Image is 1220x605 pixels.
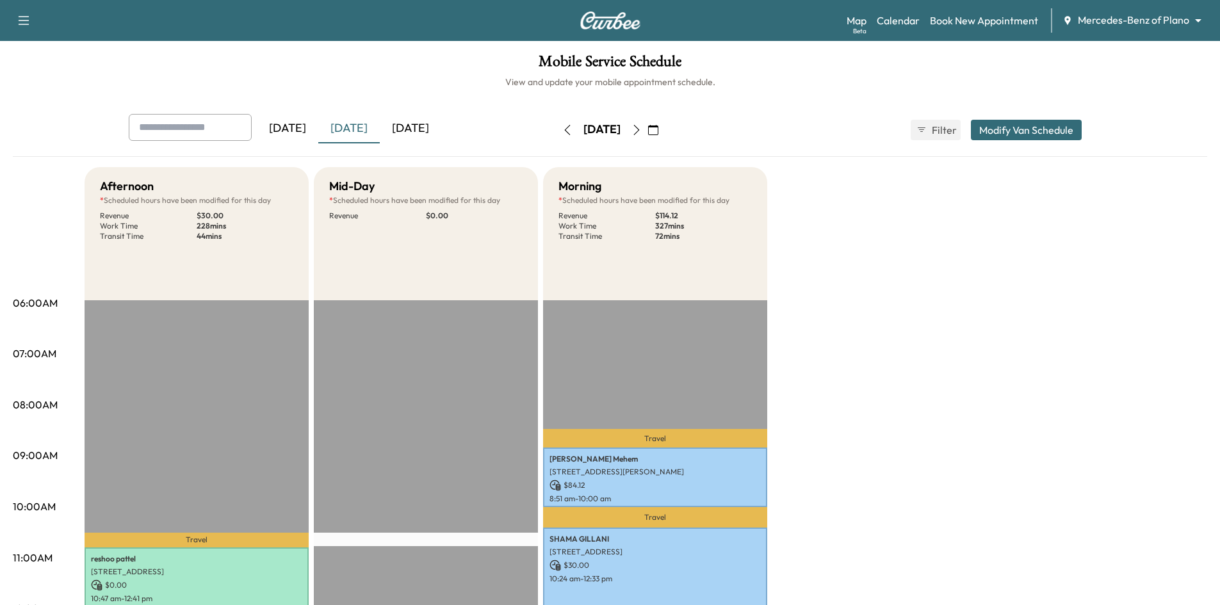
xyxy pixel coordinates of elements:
p: Work Time [100,221,197,231]
p: $ 0.00 [426,211,523,221]
p: $ 0.00 [91,579,302,591]
span: Mercedes-Benz of Plano [1078,13,1189,28]
p: 06:00AM [13,295,58,311]
p: $ 30.00 [549,560,761,571]
p: Transit Time [100,231,197,241]
p: $ 114.12 [655,211,752,221]
div: [DATE] [380,114,441,143]
a: MapBeta [847,13,866,28]
p: 10:47 am - 12:41 pm [91,593,302,604]
a: Calendar [877,13,920,28]
p: Scheduled hours have been modified for this day [100,195,293,206]
div: [DATE] [318,114,380,143]
img: Curbee Logo [580,12,641,29]
p: [STREET_ADDRESS][PERSON_NAME] [549,467,761,477]
h5: Afternoon [100,177,154,195]
p: 10:24 am - 12:33 pm [549,574,761,584]
p: Revenue [100,211,197,221]
p: reshoo pattel [91,554,302,564]
p: [PERSON_NAME] Mehem [549,454,761,464]
div: [DATE] [583,122,621,138]
p: Revenue [558,211,655,221]
p: Revenue [329,211,426,221]
p: 44 mins [197,231,293,241]
p: 08:00AM [13,397,58,412]
p: SHAMA GILLANI [549,534,761,544]
h6: View and update your mobile appointment schedule. [13,76,1207,88]
p: $ 30.00 [197,211,293,221]
h5: Mid-Day [329,177,375,195]
p: Transit Time [558,231,655,241]
p: Work Time [558,221,655,231]
p: 07:00AM [13,346,56,361]
p: 09:00AM [13,448,58,463]
p: $ 84.12 [549,480,761,491]
p: 11:00AM [13,550,53,565]
p: Scheduled hours have been modified for this day [558,195,752,206]
div: Beta [853,26,866,36]
div: [DATE] [257,114,318,143]
p: 10:00AM [13,499,56,514]
p: Scheduled hours have been modified for this day [329,195,523,206]
span: Filter [932,122,955,138]
p: 8:51 am - 10:00 am [549,494,761,504]
p: [STREET_ADDRESS] [91,567,302,577]
p: Travel [543,429,767,447]
p: [STREET_ADDRESS] [549,547,761,557]
p: 72 mins [655,231,752,241]
p: Travel [543,507,767,528]
a: Book New Appointment [930,13,1038,28]
p: 228 mins [197,221,293,231]
h1: Mobile Service Schedule [13,54,1207,76]
button: Modify Van Schedule [971,120,1082,140]
p: Travel [85,533,309,547]
p: 327 mins [655,221,752,231]
h5: Morning [558,177,601,195]
button: Filter [911,120,961,140]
